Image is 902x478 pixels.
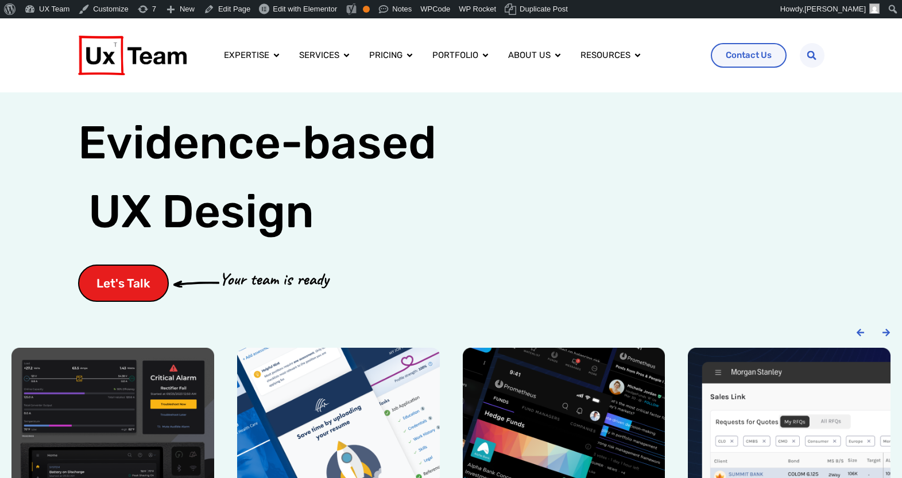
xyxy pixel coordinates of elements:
div: OK [363,6,370,13]
a: About us [508,49,551,62]
p: Your team is ready [219,266,328,292]
a: Let's Talk [78,265,169,302]
a: Portfolio [432,49,478,62]
nav: Menu [215,44,702,67]
div: Next slide [882,328,891,337]
div: Search [800,43,824,68]
span: Contact Us [726,51,772,60]
a: Services [299,49,339,62]
span: UX Design [88,183,314,240]
a: Contact Us [711,43,787,68]
img: UX Team Logo [78,36,187,75]
span: Let's Talk [96,277,150,289]
span: Edit with Elementor [273,5,337,13]
a: Expertise [224,49,269,62]
div: Previous slide [856,328,865,337]
a: Pricing [369,49,402,62]
img: arrow-cta [173,280,219,287]
a: Resources [580,49,630,62]
h1: Evidence-based [78,108,436,246]
div: Menu Toggle [215,44,702,67]
span: [PERSON_NAME] [804,5,866,13]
